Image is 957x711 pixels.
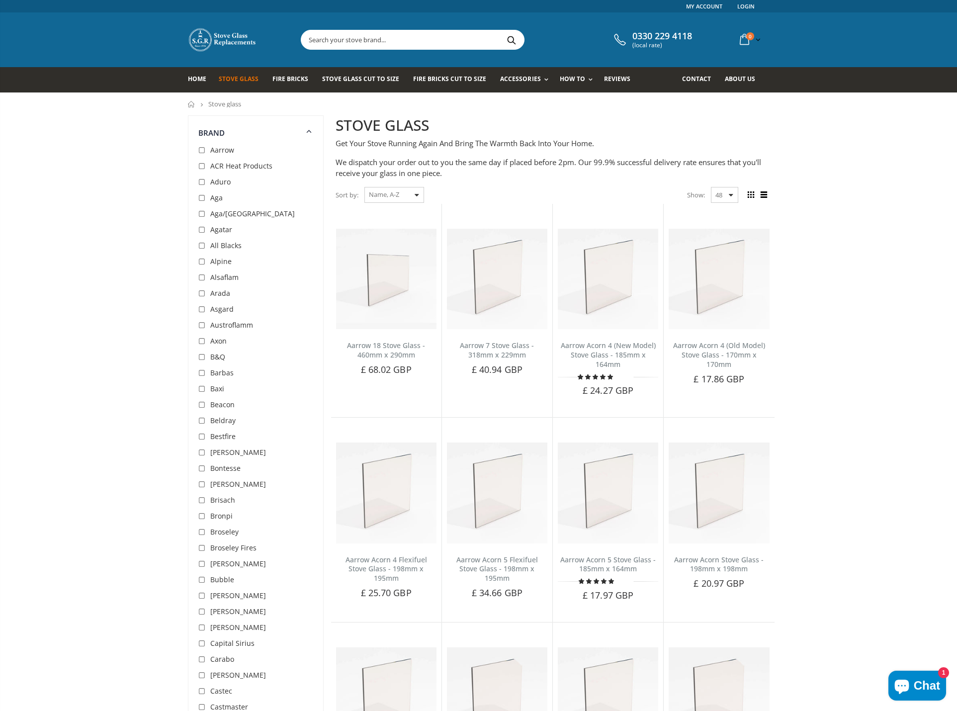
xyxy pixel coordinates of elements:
span: B&Q [210,352,225,361]
span: Sort by: [336,186,358,204]
span: About us [725,75,755,83]
a: Reviews [604,67,638,92]
a: Stove Glass [219,67,266,92]
span: 0330 229 4118 [632,31,692,42]
span: [PERSON_NAME] [210,607,266,616]
span: [PERSON_NAME] [210,559,266,568]
span: Carabo [210,654,234,664]
span: Bestfire [210,432,236,441]
a: Home [188,101,195,107]
a: About us [725,67,763,92]
span: Castec [210,686,232,696]
span: 5.00 stars [578,373,614,380]
span: [PERSON_NAME] [210,670,266,680]
span: £ 34.66 GBP [472,587,522,599]
a: Aarrow 18 Stove Glass - 460mm x 290mm [347,341,425,359]
img: Aarrow Acorn 4 Flexifuel replacement stove glass [336,443,436,543]
a: Stove Glass Cut To Size [322,67,407,92]
a: How To [560,67,598,92]
a: Aarrow Acorn 4 Flexifuel Stove Glass - 198mm x 195mm [346,555,427,583]
h2: STOVE GLASS [336,115,770,136]
button: Search [501,30,523,49]
a: Home [188,67,214,92]
span: Brand [198,128,225,138]
span: Aga/[GEOGRAPHIC_DATA] [210,209,295,218]
span: (local rate) [632,42,692,49]
span: 0 [746,32,754,40]
span: Beldray [210,416,236,425]
span: Grid view [746,189,757,200]
span: Contact [682,75,711,83]
span: £ 20.97 GBP [694,577,744,589]
img: Stove Glass Replacement [188,27,258,52]
span: Stove Glass Cut To Size [322,75,399,83]
span: Broseley [210,527,239,536]
span: [PERSON_NAME] [210,622,266,632]
span: Accessories [500,75,540,83]
span: All Blacks [210,241,242,250]
span: Stove glass [208,99,241,108]
span: £ 25.70 GBP [361,587,412,599]
img: Aarrow 18 Stove Glass [336,229,436,329]
span: £ 40.94 GBP [472,363,522,375]
span: Axon [210,336,227,346]
a: Aarrow Acorn 4 (Old Model) Stove Glass - 170mm x 170mm [673,341,765,369]
a: Accessories [500,67,553,92]
a: Aarrow Acorn 5 Stove Glass - 185mm x 164mm [560,555,656,574]
a: Fire Bricks Cut To Size [413,67,494,92]
span: £ 24.27 GBP [583,384,633,396]
span: [PERSON_NAME] [210,591,266,600]
span: 5.00 stars [579,577,615,585]
span: How To [560,75,585,83]
span: Bontesse [210,463,241,473]
span: Agatar [210,225,232,234]
span: Broseley Fires [210,543,257,552]
span: Home [188,75,206,83]
span: £ 68.02 GBP [361,363,412,375]
span: Barbas [210,368,234,377]
span: Reviews [604,75,630,83]
span: £ 17.86 GBP [694,373,744,385]
span: Asgard [210,304,234,314]
a: Fire Bricks [272,67,316,92]
span: ACR Heat Products [210,161,272,171]
span: Capital Sirius [210,638,255,648]
span: Show: [687,187,705,203]
a: Aarrow Acorn 5 Flexifuel Stove Glass - 198mm x 195mm [456,555,538,583]
span: £ 17.97 GBP [583,589,633,601]
span: Bubble [210,575,234,584]
inbox-online-store-chat: Shopify online store chat [885,671,949,703]
span: [PERSON_NAME] [210,479,266,489]
a: Contact [682,67,718,92]
span: Stove Glass [219,75,259,83]
span: Aga [210,193,223,202]
a: 0 [736,30,763,49]
a: Aarrow 7 Stove Glass - 318mm x 229mm [460,341,534,359]
span: Arada [210,288,230,298]
span: Beacon [210,400,235,409]
span: Austroflamm [210,320,253,330]
span: List view [759,189,770,200]
p: We dispatch your order out to you the same day if placed before 2pm. Our 99.9% successful deliver... [336,157,770,179]
span: Brisach [210,495,235,505]
img: Aarrow Acorn 5 Flexifuel Stove Glass - 198mm x 195mm [447,443,547,543]
img: Aarrow Acorn 4 Old Model Stove Glass [669,229,769,329]
span: Fire Bricks [272,75,308,83]
img: Aarrow Acorn 4 New Model Stove Glass [558,229,658,329]
p: Get Your Stove Running Again And Bring The Warmth Back Into Your Home. [336,138,770,149]
input: Search your stove brand... [301,30,635,49]
span: Aduro [210,177,231,186]
a: Aarrow Acorn Stove Glass - 198mm x 198mm [674,555,764,574]
img: Aarrow Acorn 5 Stove Glass [558,443,658,543]
span: Aarrow [210,145,234,155]
img: Aarrow 7 Stove Glass [447,229,547,329]
span: Baxi [210,384,224,393]
span: Alsaflam [210,272,239,282]
span: Bronpi [210,511,233,521]
img: Aarrow Acorn Stove Glass - 198mm x 198mm [669,443,769,543]
a: 0330 229 4118 (local rate) [611,31,692,49]
span: Alpine [210,257,232,266]
a: Aarrow Acorn 4 (New Model) Stove Glass - 185mm x 164mm [561,341,656,369]
span: [PERSON_NAME] [210,447,266,457]
span: Fire Bricks Cut To Size [413,75,486,83]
